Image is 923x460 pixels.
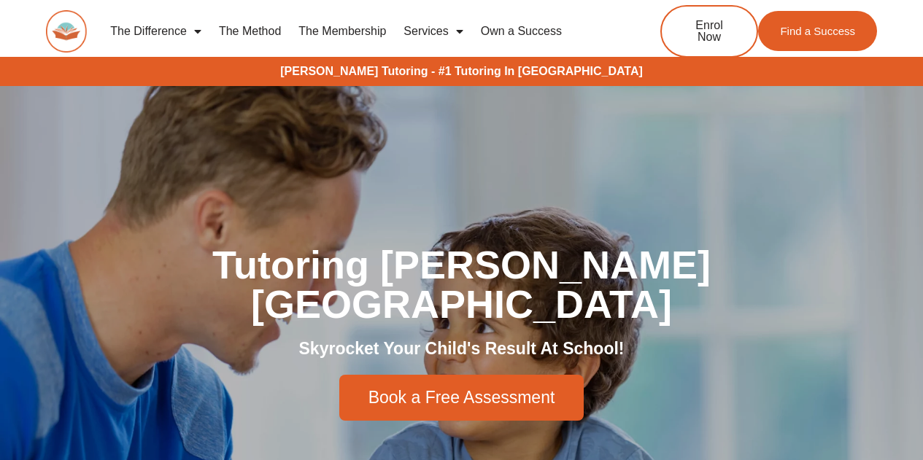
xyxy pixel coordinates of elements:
span: Enrol Now [684,20,735,43]
a: Services [395,15,471,48]
a: Find a Success [758,11,877,51]
nav: Menu [101,15,612,48]
a: Enrol Now [660,5,758,58]
h2: Skyrocket Your Child's Result At School! [53,338,870,360]
a: The Difference [101,15,210,48]
span: Find a Success [780,26,855,36]
a: Own a Success [472,15,571,48]
h1: Tutoring [PERSON_NAME][GEOGRAPHIC_DATA] [53,245,870,324]
a: The Method [210,15,290,48]
a: The Membership [290,15,395,48]
a: Book a Free Assessment [339,375,584,421]
span: Book a Free Assessment [368,389,555,406]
